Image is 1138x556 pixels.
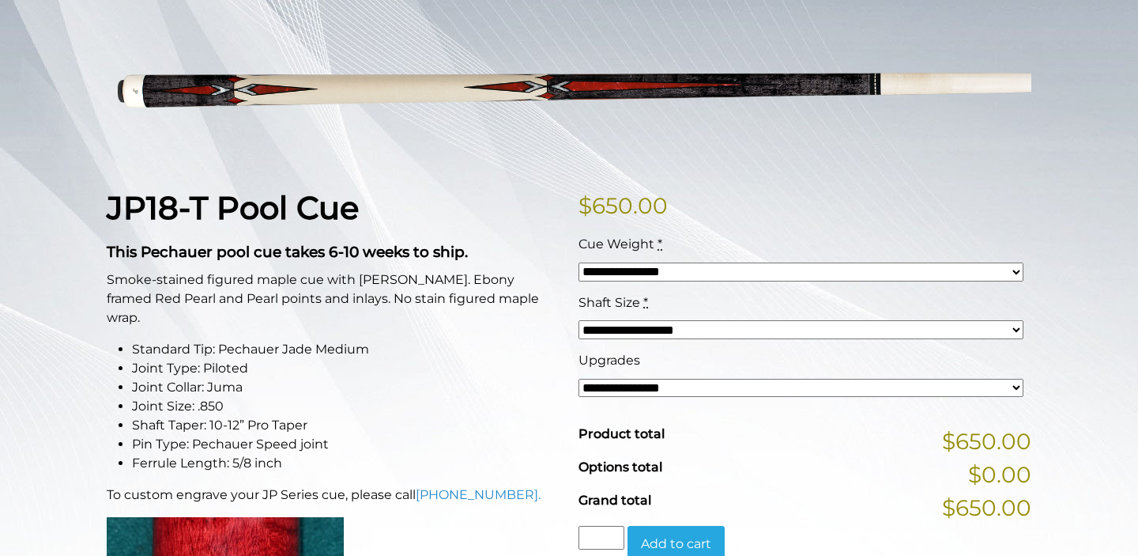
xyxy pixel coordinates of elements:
[578,353,640,368] span: Upgrades
[107,188,359,227] strong: JP18-T Pool Cue
[107,243,468,261] strong: This Pechauer pool cue takes 6-10 weeks to ship.
[416,487,541,502] a: [PHONE_NUMBER].
[132,340,560,359] li: Standard Tip: Pechauer Jade Medium
[942,491,1031,524] span: $650.00
[578,295,640,310] span: Shaft Size
[578,192,592,219] span: $
[578,426,665,441] span: Product total
[658,236,662,252] abbr: required
[132,359,560,378] li: Joint Type: Piloted
[107,270,560,327] p: Smoke-stained figured maple cue with [PERSON_NAME]. Ebony framed Red Pearl and Pearl points and i...
[643,295,648,310] abbr: required
[578,526,624,550] input: Product quantity
[132,435,560,454] li: Pin Type: Pechauer Speed joint
[132,378,560,397] li: Joint Collar: Juma
[578,236,654,252] span: Cue Weight
[578,493,651,508] span: Grand total
[942,425,1031,458] span: $650.00
[968,458,1031,491] span: $0.00
[132,416,560,435] li: Shaft Taper: 10-12” Pro Taper
[578,192,668,219] bdi: 650.00
[578,460,662,475] span: Options total
[107,486,560,505] p: To custom engrave your JP Series cue, please call
[132,397,560,416] li: Joint Size: .850
[132,454,560,473] li: Ferrule Length: 5/8 inch
[107,10,1031,165] img: jp18-T.png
